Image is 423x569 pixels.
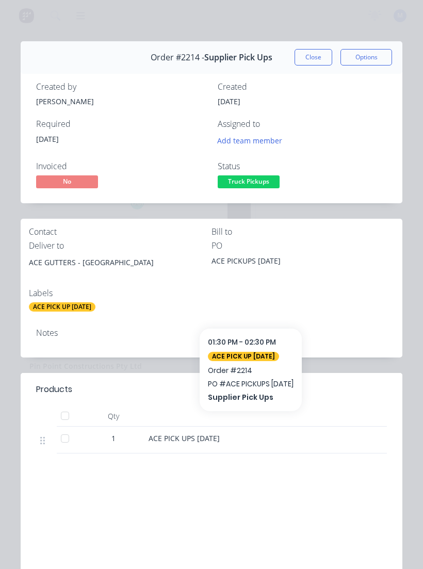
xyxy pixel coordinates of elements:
[295,49,332,66] button: Close
[218,82,387,92] div: Created
[218,175,280,188] span: Truck Pickups
[212,134,288,148] button: Add team member
[29,255,211,288] div: ACE GUTTERS - [GEOGRAPHIC_DATA]
[149,433,220,443] span: ACE PICK UPS [DATE]
[36,328,387,338] div: Notes
[204,53,272,62] span: Supplier Pick Ups
[340,49,392,66] button: Options
[36,82,205,92] div: Created by
[29,255,211,270] div: ACE GUTTERS - [GEOGRAPHIC_DATA]
[36,383,72,396] div: Products
[151,53,204,62] span: Order #2214 -
[36,161,205,171] div: Invoiced
[29,227,211,237] div: Contact
[211,241,394,251] div: PO
[29,288,211,298] div: Labels
[36,175,98,188] span: No
[36,119,205,129] div: Required
[111,433,116,444] span: 1
[211,255,340,270] div: ACE PICKUPS [DATE]
[218,96,240,106] span: [DATE]
[218,134,288,148] button: Add team member
[29,241,211,251] div: Deliver to
[29,302,95,312] div: ACE PICK UP [DATE]
[36,96,205,107] div: [PERSON_NAME]
[83,406,144,427] div: Qty
[218,175,280,191] button: Truck Pickups
[218,119,387,129] div: Assigned to
[36,134,59,144] span: [DATE]
[211,227,394,237] div: Bill to
[218,161,387,171] div: Status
